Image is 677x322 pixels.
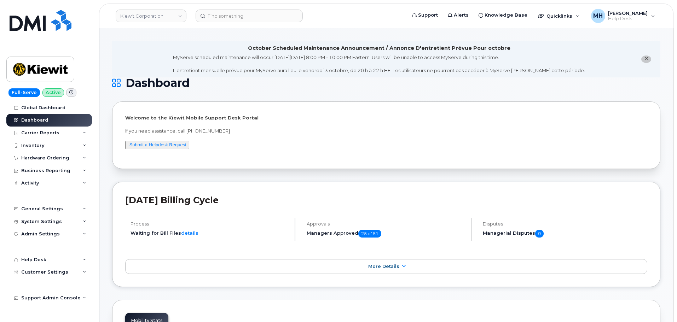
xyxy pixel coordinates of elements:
[131,221,289,227] h4: Process
[181,230,198,236] a: details
[307,230,465,238] h5: Managers Approved
[641,55,651,63] button: close notification
[173,54,585,74] div: MyServe scheduled maintenance will occur [DATE][DATE] 8:00 PM - 10:00 PM Eastern. Users will be u...
[368,264,399,269] span: More Details
[307,221,465,227] h4: Approvals
[131,230,289,236] li: Waiting for Bill Files
[248,45,510,52] div: October Scheduled Maintenance Announcement / Annonce D'entretient Prévue Pour octobre
[535,230,544,238] span: 0
[125,195,647,205] h2: [DATE] Billing Cycle
[483,230,647,238] h5: Managerial Disputes
[126,78,190,88] span: Dashboard
[125,115,647,121] p: Welcome to the Kiewit Mobile Support Desk Portal
[358,230,381,238] span: 25 of 51
[129,142,186,147] a: Submit a Helpdesk Request
[125,141,189,150] button: Submit a Helpdesk Request
[125,128,647,134] p: If you need assistance, call [PHONE_NUMBER]
[646,291,672,317] iframe: Messenger Launcher
[483,221,647,227] h4: Disputes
